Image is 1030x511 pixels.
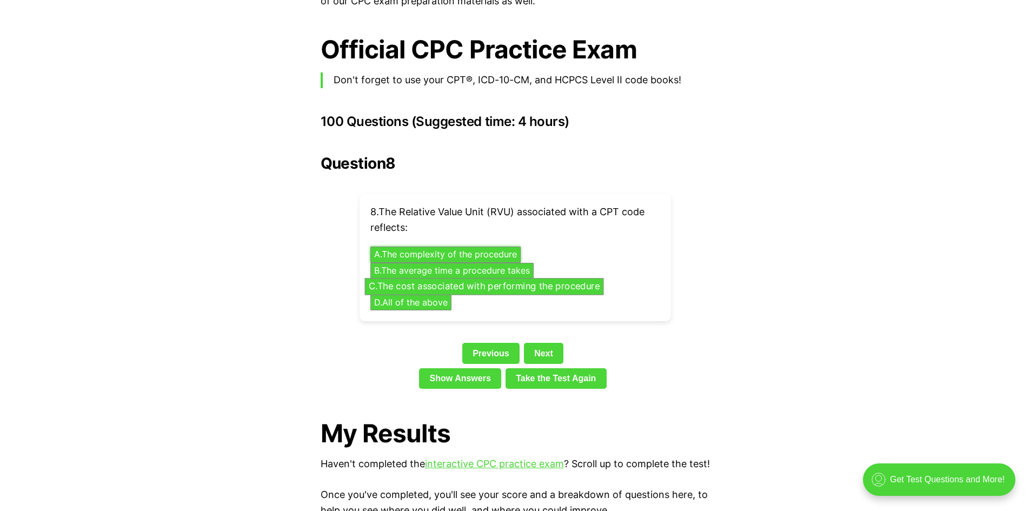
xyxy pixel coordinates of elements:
h1: Official CPC Practice Exam [321,35,710,64]
iframe: portal-trigger [854,458,1030,511]
p: Haven't completed the ? Scroll up to complete the test! [321,456,710,472]
h3: 100 Questions (Suggested time: 4 hours) [321,114,710,129]
h2: Question 8 [321,155,710,172]
a: interactive CPC practice exam [425,458,564,469]
button: C.The cost associated with performing the procedure [364,278,603,295]
a: Take the Test Again [506,368,607,389]
a: Previous [462,343,520,363]
button: D.All of the above [370,295,451,311]
button: B.The average time a procedure takes [370,263,534,279]
button: A.The complexity of the procedure [370,247,521,263]
a: Next [524,343,563,363]
a: Show Answers [419,368,501,389]
h1: My Results [321,419,710,448]
blockquote: Don't forget to use your CPT®, ICD-10-CM, and HCPCS Level II code books! [321,72,710,88]
p: 8 . The Relative Value Unit (RVU) associated with a CPT code reflects: [370,204,660,236]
